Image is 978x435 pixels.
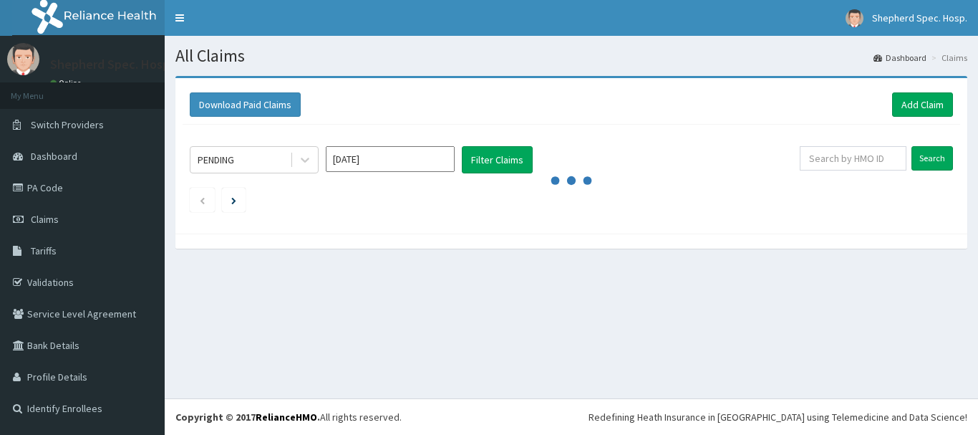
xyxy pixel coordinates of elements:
[873,52,926,64] a: Dashboard
[31,213,59,226] span: Claims
[911,146,953,171] input: Search
[846,9,863,27] img: User Image
[31,150,77,163] span: Dashboard
[175,411,320,424] strong: Copyright © 2017 .
[7,43,39,75] img: User Image
[199,193,205,206] a: Previous page
[589,410,967,424] div: Redefining Heath Insurance in [GEOGRAPHIC_DATA] using Telemedicine and Data Science!
[928,52,967,64] li: Claims
[256,411,317,424] a: RelianceHMO
[50,58,173,71] p: Shepherd Spec. Hosp.
[800,146,906,171] input: Search by HMO ID
[198,153,234,167] div: PENDING
[190,92,301,117] button: Download Paid Claims
[165,398,978,435] footer: All rights reserved.
[175,47,967,65] h1: All Claims
[326,146,455,172] input: Select Month and Year
[50,78,84,88] a: Online
[872,11,967,24] span: Shepherd Spec. Hosp.
[31,118,104,131] span: Switch Providers
[462,146,533,173] button: Filter Claims
[231,193,236,206] a: Next page
[892,92,953,117] a: Add Claim
[31,244,57,257] span: Tariffs
[550,159,593,202] svg: audio-loading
